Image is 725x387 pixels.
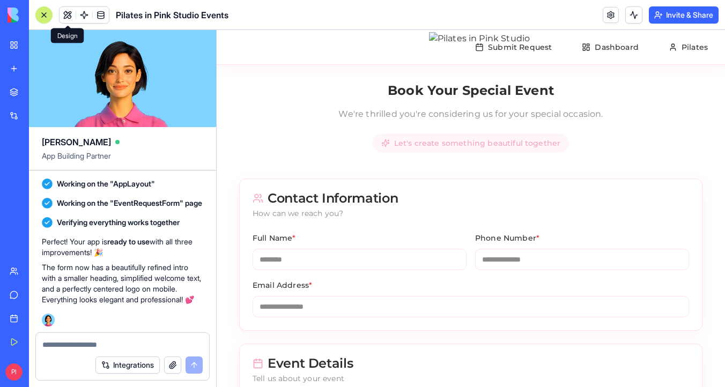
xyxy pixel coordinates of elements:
span: App Building Partner [42,151,203,170]
button: Submit Request [250,6,344,28]
p: We're thrilled you're considering us for your special occasion. [74,78,434,91]
label: Email Address [36,250,95,260]
strong: ready to use [107,237,150,246]
span: Verifying everything works together [57,217,180,228]
button: Dashboard [357,6,430,28]
label: Full Name [36,203,79,213]
div: Contact Information [36,162,472,175]
span: Working on the "EventRequestForm" page [57,198,202,209]
div: Tell us about your event [36,343,472,354]
span: Working on the "AppLayout" [57,178,155,189]
p: The form now has a beautifully refined intro with a smaller heading, simplified welcome text, and... [42,262,203,305]
span: Let's create something beautiful together [177,108,344,118]
span: Pilates in Pink Studio Events [116,9,228,21]
button: Pilates [443,6,500,28]
button: Invite & Share [649,6,719,24]
img: logo [8,8,74,23]
label: Phone Number [258,203,323,213]
div: Design [51,28,84,43]
div: How can we reach you? [36,178,472,189]
span: [PERSON_NAME] [42,136,111,148]
button: Integrations [95,356,160,374]
h1: Book Your Special Event [23,52,486,69]
img: Ella_00000_wcx2te.png [42,314,55,326]
img: Pilates in Pink Studio [212,2,314,32]
span: PI [5,363,23,381]
div: Event Details [36,327,472,340]
p: Perfect! Your app is with all three improvements! 🎉 [42,236,203,258]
